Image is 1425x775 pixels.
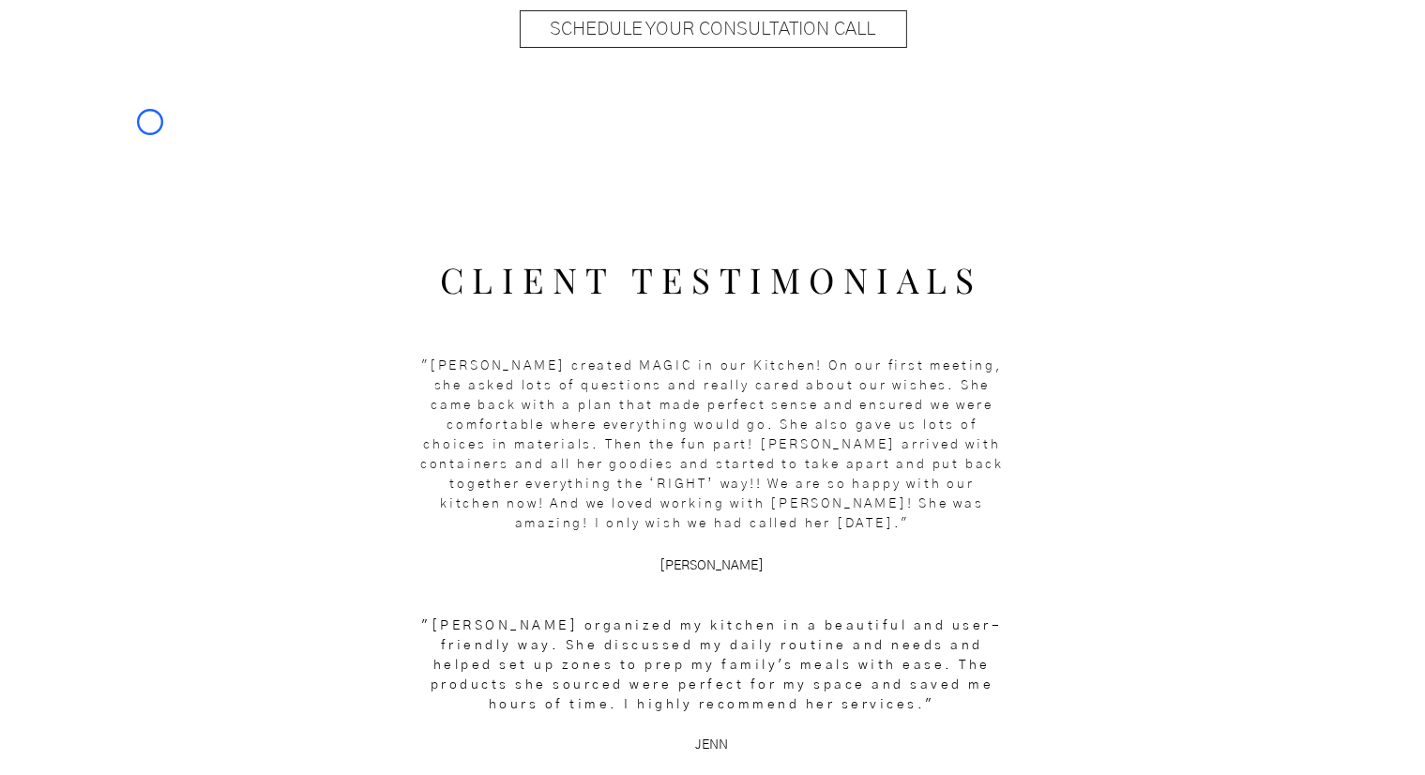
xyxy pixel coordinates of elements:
span: [PERSON_NAME] [660,559,765,572]
span: "[PERSON_NAME] created MAGIC in our Kitchen! On our first meeting, she asked lots of questions an... [420,359,1004,530]
a: SCHEDULE YOUR CONSULTATION CALL [520,10,907,48]
span: CLIENT TESTIMONIALS [440,256,983,302]
span: "[PERSON_NAME] organized my kitchen in a beautiful and user-friendly way. She discussed my daily ... [422,619,1003,711]
span: SCHEDULE YOUR CONSULTATION CALL [551,16,876,42]
span: JENN [696,738,729,752]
